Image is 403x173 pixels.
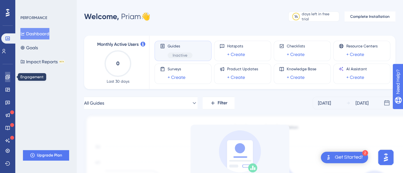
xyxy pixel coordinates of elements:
text: 0 [116,60,119,66]
div: [DATE] [356,99,369,107]
span: AI Assistant [346,66,367,72]
button: Dashboard [20,28,49,39]
a: + Create [227,73,245,81]
span: Hotspots [227,44,245,49]
span: Checklists [287,44,305,49]
div: BETA [59,60,65,63]
span: Guides [168,44,192,49]
span: Inactive [173,53,187,58]
button: All Guides [84,97,198,109]
div: Priam 👋 [84,11,150,22]
span: Last 30 days [107,79,129,84]
span: Surveys [168,66,185,72]
button: Filter [203,97,234,109]
span: Upgrade Plan [37,153,62,158]
div: days left in free trial [302,11,337,22]
a: + Create [346,73,364,81]
div: Open Get Started! checklist, remaining modules: 2 [321,152,368,163]
span: All Guides [84,99,104,107]
span: Knowledge Base [287,66,316,72]
div: Get Started! [335,154,363,161]
button: Complete Installation [344,11,395,22]
a: + Create [287,51,305,58]
a: + Create [168,73,185,81]
div: 14 [294,14,298,19]
span: Resource Centers [346,44,378,49]
div: PERFORMANCE [20,15,47,20]
span: Need Help? [15,2,40,9]
span: Complete Installation [350,14,390,19]
span: Welcome, [84,12,119,21]
span: Monthly Active Users [97,41,139,48]
a: + Create [287,73,305,81]
iframe: UserGuiding AI Assistant Launcher [376,148,395,167]
a: + Create [346,51,364,58]
div: [DATE] [318,99,331,107]
a: + Create [227,51,245,58]
button: Upgrade Plan [23,150,69,160]
img: launcher-image-alternative-text [325,154,332,161]
button: Goals [20,42,38,53]
span: Filter [218,99,227,107]
span: Product Updates [227,66,258,72]
div: 2 [362,150,368,156]
button: Impact ReportsBETA [20,56,65,67]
